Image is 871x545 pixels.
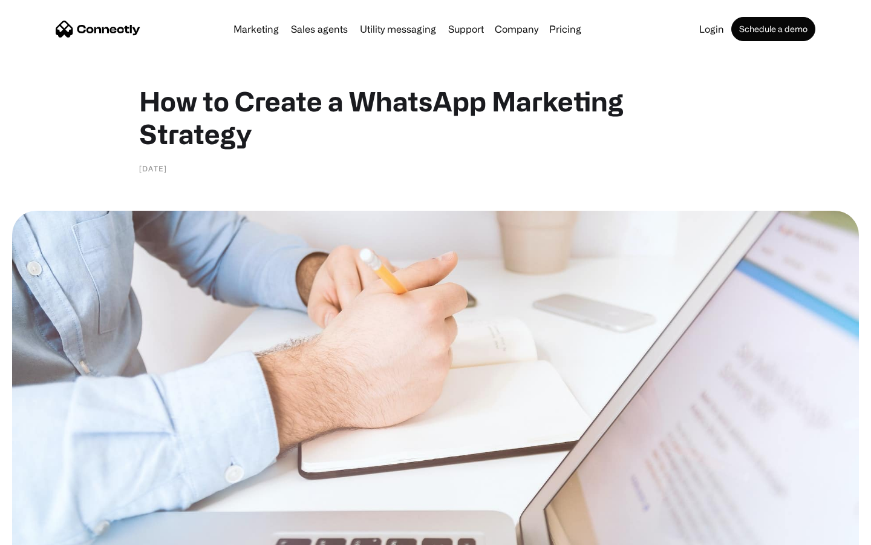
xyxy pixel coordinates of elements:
a: Marketing [229,24,284,34]
a: Login [694,24,729,34]
ul: Language list [24,524,73,541]
div: [DATE] [139,162,167,174]
a: Support [443,24,489,34]
div: Company [495,21,538,38]
aside: Language selected: English [12,524,73,541]
a: Utility messaging [355,24,441,34]
a: Sales agents [286,24,353,34]
a: Schedule a demo [731,17,815,41]
a: Pricing [544,24,586,34]
h1: How to Create a WhatsApp Marketing Strategy [139,85,732,150]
